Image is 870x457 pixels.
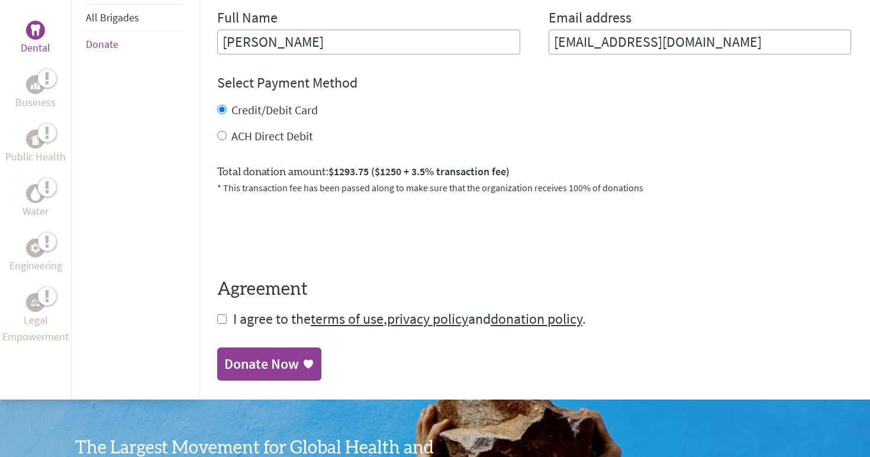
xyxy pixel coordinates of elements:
[22,203,49,220] p: Water
[86,31,184,57] li: Donate
[311,310,384,328] a: terms of use
[328,165,510,178] span: $1293.75 ($1250 + 3.5% transaction fee)
[217,279,851,300] h4: Agreement
[224,355,299,374] div: Donate Now
[86,4,184,31] li: All Brigades
[217,347,321,381] a: Donate Now
[26,130,45,149] div: Public Health
[22,184,49,220] a: WaterWater
[217,209,397,255] iframe: reCAPTCHA
[5,149,66,165] p: Public Health
[31,80,40,89] img: Business
[31,133,40,145] img: Public Health
[217,8,278,30] label: Full Name
[217,181,851,195] p: * This transaction fee has been passed along to make sure that the organization receives 100% of ...
[31,186,40,200] img: Water
[86,11,139,24] a: All Brigades
[21,40,50,56] p: Dental
[21,21,50,56] a: DentalDental
[217,163,510,181] label: Total donation amount:
[549,8,631,30] label: Email address
[549,30,852,54] input: Your Email
[26,21,45,40] div: Dental
[2,312,69,345] p: Legal Empowerment
[86,37,118,51] a: Donate
[217,73,851,92] h4: Select Payment Method
[9,258,62,274] p: Engineering
[26,293,45,312] div: Legal Empowerment
[15,75,56,111] a: BusinessBusiness
[26,75,45,94] div: Business
[26,184,45,203] div: Water
[31,243,40,252] img: Engineering
[217,30,520,54] input: Enter Full Name
[231,128,313,143] label: ACH Direct Debit
[231,102,318,117] label: Credit/Debit Card
[9,239,62,274] a: EngineeringEngineering
[5,130,66,165] a: Public HealthPublic Health
[233,310,586,328] span: I agree to the , and .
[491,310,582,328] a: donation policy
[387,310,468,328] a: privacy policy
[26,239,45,258] div: Engineering
[31,24,40,36] img: Dental
[31,299,40,306] img: Legal Empowerment
[15,94,56,111] p: Business
[2,293,69,345] a: Legal EmpowermentLegal Empowerment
